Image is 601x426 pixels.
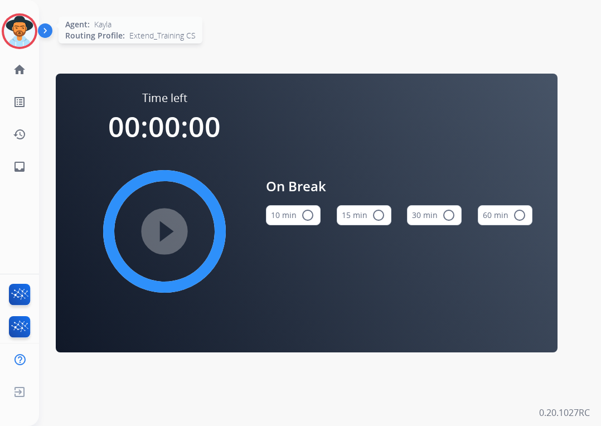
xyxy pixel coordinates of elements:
span: Routing Profile: [65,30,125,41]
button: 60 min [478,205,532,225]
button: 30 min [407,205,462,225]
p: 0.20.1027RC [539,406,590,419]
img: avatar [4,16,35,47]
span: Time left [142,90,187,106]
mat-icon: radio_button_unchecked [442,209,455,222]
span: Agent: [65,19,90,30]
button: 10 min [266,205,321,225]
span: 00:00:00 [108,108,221,146]
mat-icon: list_alt [13,95,26,109]
span: Kayla [94,19,112,30]
span: Extend_Training CS [129,30,196,41]
span: On Break [266,176,532,196]
mat-icon: radio_button_unchecked [372,209,385,222]
mat-icon: home [13,63,26,76]
mat-icon: radio_button_unchecked [513,209,526,222]
mat-icon: radio_button_unchecked [301,209,314,222]
mat-icon: inbox [13,160,26,173]
mat-icon: history [13,128,26,141]
button: 15 min [337,205,391,225]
